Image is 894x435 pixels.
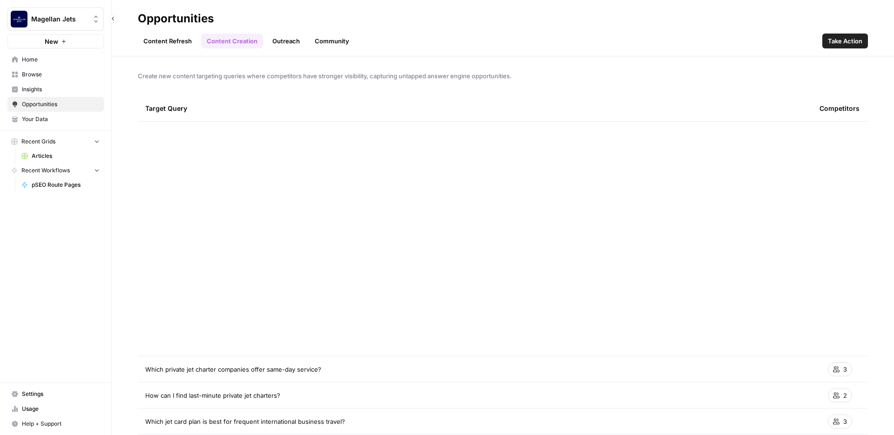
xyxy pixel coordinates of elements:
[22,55,100,64] span: Home
[843,365,847,374] span: 3
[11,11,27,27] img: Magellan Jets Logo
[7,52,104,67] a: Home
[17,177,104,192] a: pSEO Route Pages
[145,391,280,400] span: How can I find last-minute private jet charters?
[22,100,100,109] span: Opportunities
[201,34,263,48] a: Content Creation
[7,7,104,31] button: Workspace: Magellan Jets
[7,387,104,401] a: Settings
[843,391,847,400] span: 2
[843,417,847,426] span: 3
[31,14,88,24] span: Magellan Jets
[7,135,104,149] button: Recent Grids
[21,137,55,146] span: Recent Grids
[7,112,104,127] a: Your Data
[828,36,862,46] span: Take Action
[309,34,355,48] a: Community
[22,115,100,123] span: Your Data
[22,85,100,94] span: Insights
[7,34,104,48] button: New
[45,37,58,46] span: New
[7,163,104,177] button: Recent Workflows
[7,97,104,112] a: Opportunities
[145,95,805,121] div: Target Query
[138,34,197,48] a: Content Refresh
[22,390,100,398] span: Settings
[17,149,104,163] a: Articles
[32,181,100,189] span: pSEO Route Pages
[32,152,100,160] span: Articles
[145,417,345,426] span: Which jet card plan is best for frequent international business travel?
[267,34,305,48] a: Outreach
[22,70,100,79] span: Browse
[822,34,868,48] button: Take Action
[22,420,100,428] span: Help + Support
[22,405,100,413] span: Usage
[138,71,868,81] span: Create new content targeting queries where competitors have stronger visibility, capturing untapp...
[7,416,104,431] button: Help + Support
[7,67,104,82] a: Browse
[138,11,214,26] div: Opportunities
[819,95,860,121] div: Competitors
[21,166,70,175] span: Recent Workflows
[145,365,321,374] span: Which private jet charter companies offer same-day service?
[7,82,104,97] a: Insights
[7,401,104,416] a: Usage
